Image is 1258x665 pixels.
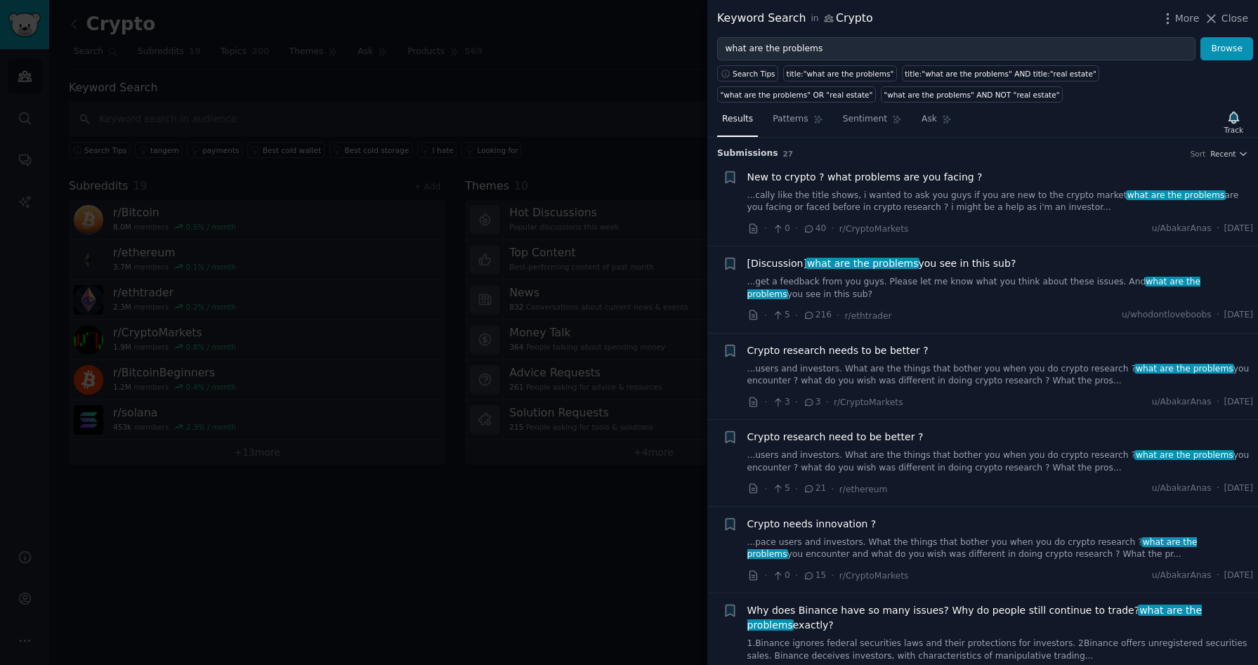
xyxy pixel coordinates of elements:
span: · [764,482,767,496]
span: 3 [772,396,789,409]
span: 0 [772,223,789,235]
span: 15 [803,569,826,582]
span: · [1217,396,1219,409]
span: More [1175,11,1200,26]
span: · [826,395,829,409]
span: Recent [1210,149,1236,159]
span: · [831,221,834,236]
span: what are the problems [1126,190,1226,200]
span: [DATE] [1224,396,1253,409]
div: "what are the problems" OR "real estate" [721,90,873,100]
span: u/AbakarAnas [1152,482,1212,495]
div: title:"what are the problems" [787,69,894,79]
a: ...users and investors. What are the things that bother you when you do crypto research ?what are... [747,363,1254,388]
span: [DATE] [1224,309,1253,322]
span: what are the problems [1134,364,1234,374]
span: [Discussion] you see in this sub? [747,256,1016,271]
span: 21 [803,482,826,495]
div: title:"what are the problems" AND title:"real estate" [905,69,1096,79]
button: Recent [1210,149,1248,159]
a: "what are the problems" AND NOT "real estate" [881,86,1063,103]
button: Close [1204,11,1248,26]
a: Crypto needs innovation ? [747,517,877,532]
a: Crypto research needs to be better ? [747,343,929,358]
span: u/AbakarAnas [1152,396,1212,409]
span: · [795,221,798,236]
a: "what are the problems" OR "real estate" [717,86,876,103]
button: Browse [1200,37,1253,61]
span: r/CryptoMarkets [839,224,909,234]
span: in [811,13,818,25]
span: · [1217,482,1219,495]
span: · [795,482,798,496]
span: Why does Binance have so many issues? Why do people still continue to trade? exactly? [747,603,1254,633]
a: Patterns [768,108,827,137]
span: Search Tips [733,69,775,79]
span: u/whodontloveboobs [1122,309,1212,322]
a: ...cally like the title shows, i wanted to ask you guys if you are new to the crypto marketwhat a... [747,190,1254,214]
span: Submission s [717,147,778,160]
a: ...pace users and investors. What the things that bother you when you do crypto research ?what ar... [747,536,1254,561]
span: r/CryptoMarkets [834,397,903,407]
span: 5 [772,482,789,495]
a: [Discussion]what are the problemsyou see in this sub? [747,256,1016,271]
div: Sort [1191,149,1206,159]
span: r/CryptoMarkets [839,571,909,581]
a: Why does Binance have so many issues? Why do people still continue to trade?what are the problems... [747,603,1254,633]
span: Sentiment [843,113,887,126]
span: · [795,568,798,583]
span: [DATE] [1224,223,1253,235]
input: Try a keyword related to your business [717,37,1195,61]
a: title:"what are the problems" AND title:"real estate" [902,65,1099,81]
span: r/ethtrader [845,311,892,321]
div: Track [1224,125,1243,135]
span: · [764,308,767,323]
span: [DATE] [1224,569,1253,582]
span: what are the problems [806,258,919,269]
span: · [795,308,798,323]
a: Crypto research need to be better ? [747,430,924,445]
span: u/AbakarAnas [1152,223,1212,235]
span: · [831,482,834,496]
span: Results [722,113,753,126]
span: what are the problems [747,277,1201,299]
button: More [1160,11,1200,26]
span: 3 [803,396,820,409]
span: u/AbakarAnas [1152,569,1212,582]
a: title:"what are the problems" [783,65,897,81]
span: r/ethereum [839,485,888,494]
span: · [837,308,839,323]
a: ...users and investors. What are the things that bother you when you do crypto research ?what are... [747,449,1254,474]
span: Close [1221,11,1248,26]
span: · [764,221,767,236]
span: Patterns [773,113,808,126]
span: 5 [772,309,789,322]
span: 40 [803,223,826,235]
span: · [795,395,798,409]
a: Results [717,108,758,137]
a: Sentiment [838,108,907,137]
span: · [1217,309,1219,322]
span: [DATE] [1224,482,1253,495]
a: Ask [917,108,957,137]
a: New to crypto ? what problems are you facing ? [747,170,983,185]
span: Ask [922,113,937,126]
div: "what are the problems" AND NOT "real estate" [884,90,1059,100]
span: · [764,568,767,583]
span: · [1217,223,1219,235]
span: what are the problems [1134,450,1234,460]
a: 1.Binance ignores federal securities laws and their protections for investors. 2Binance offers un... [747,638,1254,662]
span: 0 [772,569,789,582]
div: Keyword Search Crypto [717,10,873,27]
button: Track [1219,107,1248,137]
span: · [1217,569,1219,582]
span: 27 [783,150,794,158]
a: ...get a feedback from you guys. Please let me know what you think about these issues. Andwhat ar... [747,276,1254,301]
span: · [831,568,834,583]
span: · [764,395,767,409]
button: Search Tips [717,65,778,81]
